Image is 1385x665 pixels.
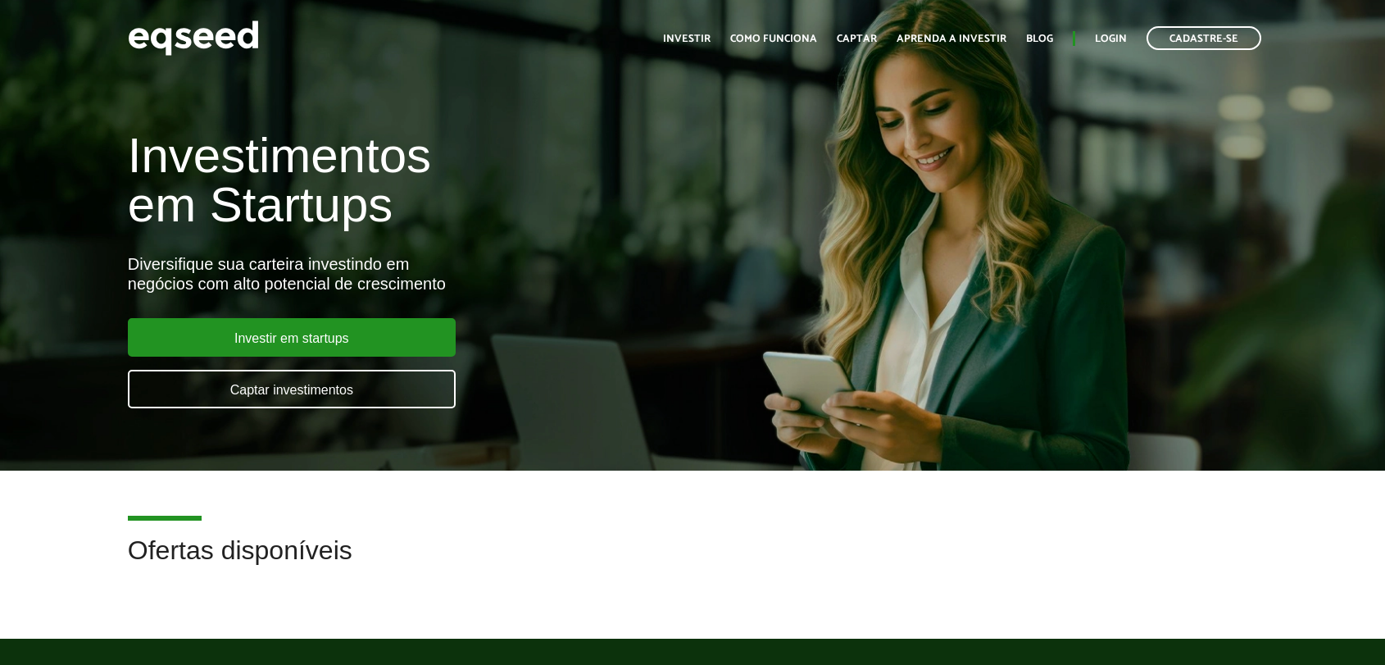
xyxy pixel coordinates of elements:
[730,34,817,44] a: Como funciona
[663,34,711,44] a: Investir
[128,131,796,230] h1: Investimentos em Startups
[128,318,456,357] a: Investir em startups
[837,34,877,44] a: Captar
[1026,34,1053,44] a: Blog
[128,370,456,408] a: Captar investimentos
[1147,26,1261,50] a: Cadastre-se
[128,254,796,294] div: Diversifique sua carteira investindo em negócios com alto potencial de crescimento
[128,16,259,60] img: EqSeed
[897,34,1006,44] a: Aprenda a investir
[1095,34,1127,44] a: Login
[128,536,1257,590] h2: Ofertas disponíveis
